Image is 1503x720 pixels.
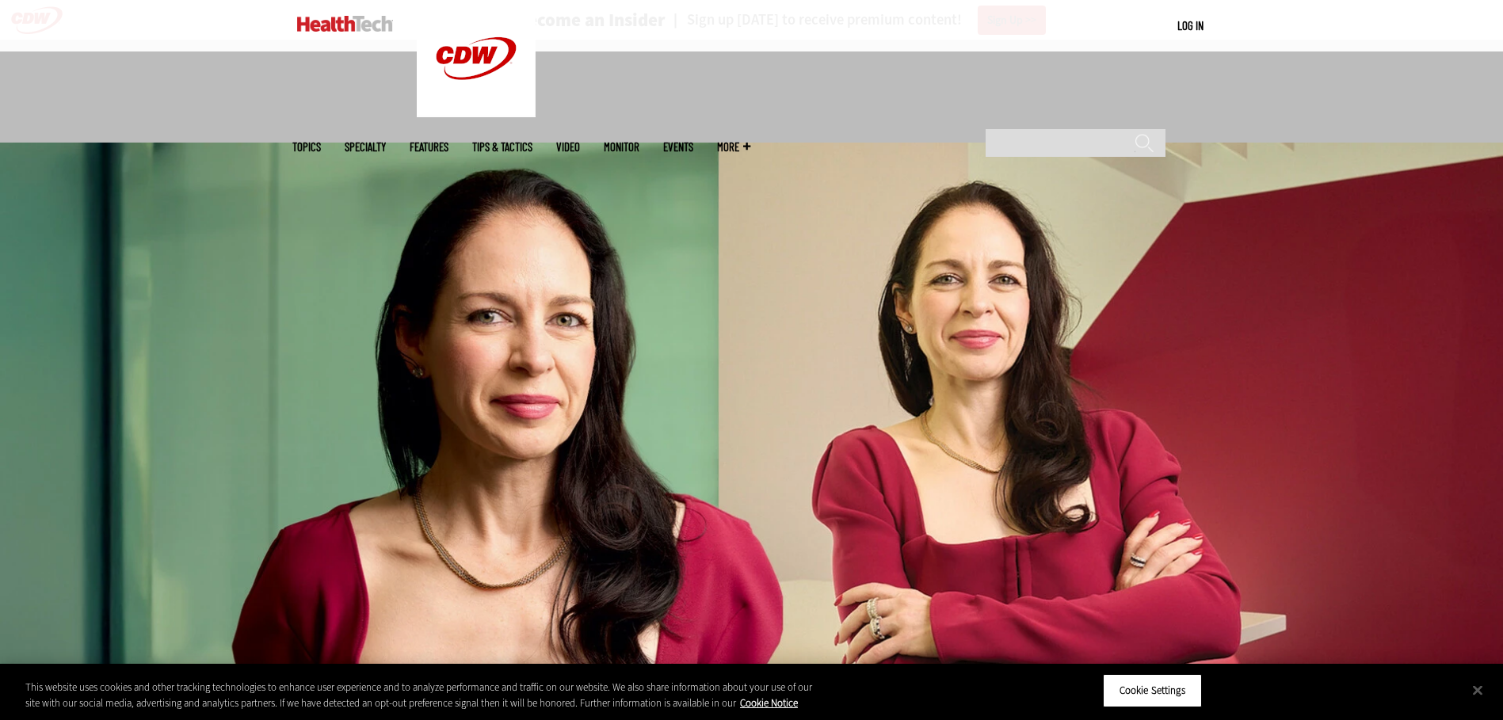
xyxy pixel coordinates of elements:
[1177,17,1204,34] div: User menu
[740,696,798,710] a: More information about your privacy
[345,141,386,153] span: Specialty
[1177,18,1204,32] a: Log in
[410,141,448,153] a: Features
[717,141,750,153] span: More
[292,141,321,153] span: Topics
[297,16,393,32] img: Home
[417,105,536,121] a: CDW
[604,141,639,153] a: MonITor
[556,141,580,153] a: Video
[472,141,532,153] a: Tips & Tactics
[1460,672,1495,707] button: Close
[1103,674,1202,707] button: Cookie Settings
[25,680,826,710] div: This website uses cookies and other tracking technologies to enhance user experience and to analy...
[663,141,693,153] a: Events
